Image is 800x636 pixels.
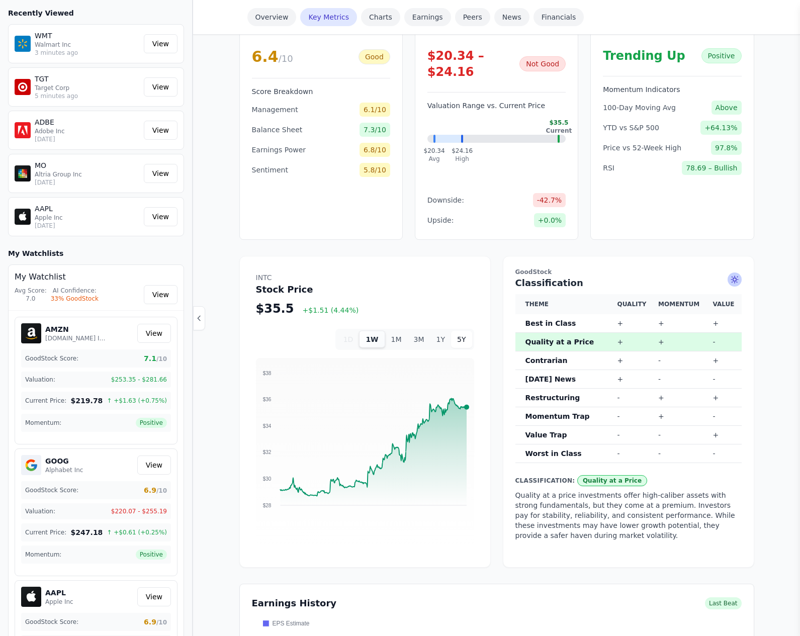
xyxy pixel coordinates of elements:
[613,370,655,389] td: +
[515,268,583,290] h2: Classification
[359,331,385,348] button: 1W
[654,370,708,389] td: -
[111,376,167,384] span: $253.35 - $281.66
[708,333,741,351] td: -
[654,407,708,426] td: +
[256,302,294,316] span: $35.5
[107,528,167,536] span: ↑ +$0.61 (+0.25%)
[262,423,271,429] tspan: $34
[534,8,584,26] a: Financials
[156,619,167,626] span: /10
[451,331,472,348] button: 5Y
[35,222,140,230] p: [DATE]
[708,426,741,444] td: +
[71,527,103,537] span: $247.18
[252,145,306,155] span: Earnings Power
[515,477,575,484] span: Classification:
[256,272,359,297] h2: Stock Price
[515,444,613,463] th: Worst in Class
[515,370,613,389] th: [DATE] News
[519,56,566,71] div: Not Good
[603,163,614,173] span: RSI
[359,49,390,64] div: Good
[21,587,41,607] img: AAPL
[111,507,167,515] span: $220.07 - $255.19
[603,123,659,133] span: YTD vs S&P 500
[515,314,613,333] th: Best in Class
[15,122,31,138] img: ADBE
[45,324,106,334] h5: AMZN
[708,314,741,333] td: +
[708,407,741,426] td: -
[144,485,167,495] span: 6.9
[35,178,140,187] p: [DATE]
[613,444,655,463] td: -
[408,331,430,348] button: 3M
[25,354,78,362] span: GoodStock Score:
[546,127,572,135] div: Current
[21,323,41,343] img: AMZN
[424,147,445,163] div: $20.34
[515,490,742,540] p: Quality at a price investments offer high-caliber assets with strong fundamentals, but they come ...
[360,163,390,177] span: 5.8/10
[613,294,655,314] th: Quality
[51,287,99,295] div: AI Confidence:
[708,444,741,463] td: -
[385,331,408,348] button: 1M
[262,371,271,376] tspan: $38
[427,101,566,111] h3: Valuation Range vs. Current Price
[262,449,271,455] tspan: $32
[613,351,655,370] td: +
[137,456,171,475] a: View
[15,79,31,95] img: TGT
[252,596,337,610] h3: Earnings History
[35,74,140,84] p: TGT
[144,164,177,183] a: View
[603,103,676,113] span: 100-Day Moving Avg
[252,105,298,115] span: Management
[728,272,742,287] span: Ask AI
[654,351,708,370] td: -
[144,353,167,364] span: 7.1
[107,397,167,405] span: ↑ +$1.63 (+0.75%)
[45,456,83,466] h5: GOOG
[252,86,390,97] h3: Score Breakdown
[35,31,140,41] p: WMT
[712,101,742,115] span: Above
[71,396,103,406] span: $219.78
[654,426,708,444] td: -
[455,8,490,26] a: Peers
[654,314,708,333] td: +
[136,550,167,560] span: Positive
[35,41,140,49] p: Walmart Inc
[337,331,360,348] button: 1D
[15,287,47,295] div: Avg Score:
[701,48,742,63] div: Positive
[262,476,271,482] tspan: $30
[708,351,741,370] td: +
[144,207,177,226] a: View
[404,8,451,26] a: Earnings
[682,161,741,175] span: 78.69 – Bullish
[262,619,310,628] span: EPS Estimate
[515,407,613,426] th: Momentum Trap
[156,355,167,362] span: /10
[262,503,271,508] tspan: $28
[144,285,177,304] a: View
[515,294,613,314] th: Theme
[515,351,613,370] th: Contrarian
[8,248,63,258] h3: My Watchlists
[708,370,741,389] td: -
[25,528,66,536] span: Current Price:
[360,123,390,137] span: 7.3/10
[613,389,655,407] td: -
[603,84,741,95] h3: Momentum Indicators
[144,121,177,140] a: View
[15,36,31,52] img: WMT
[25,551,61,559] span: Momentum:
[35,214,140,222] p: Apple Inc
[25,397,66,405] span: Current Price:
[430,331,451,348] button: 1Y
[25,376,55,384] span: Valuation:
[613,333,655,351] td: +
